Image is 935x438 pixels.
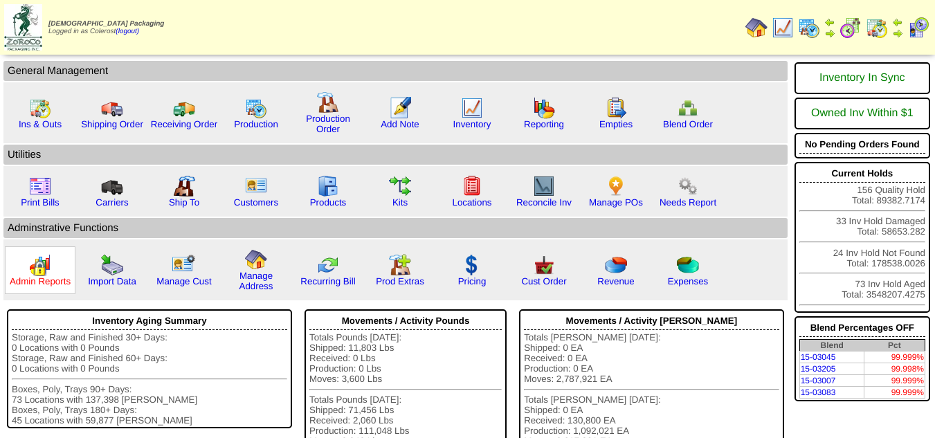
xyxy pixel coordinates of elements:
a: Import Data [88,276,136,286]
img: arrowright.gif [824,28,835,39]
a: Needs Report [660,197,716,208]
a: Receiving Order [151,119,217,129]
img: locations.gif [461,175,483,197]
img: pie_chart2.png [677,254,699,276]
th: Blend [799,340,864,352]
a: Reconcile Inv [516,197,572,208]
a: 15-03007 [801,376,836,385]
img: import.gif [101,254,123,276]
img: cust_order.png [533,254,555,276]
a: Prod Extras [376,276,424,286]
img: line_graph2.gif [533,175,555,197]
div: Current Holds [799,165,925,183]
img: graph2.png [29,254,51,276]
th: Pct [864,340,925,352]
img: calendarcustomer.gif [907,17,929,39]
a: 15-03045 [801,352,836,362]
span: [DEMOGRAPHIC_DATA] Packaging [48,20,164,28]
a: Production Order [306,113,350,134]
img: dollar.gif [461,254,483,276]
div: Inventory Aging Summary [12,312,287,330]
a: Ins & Outs [19,119,62,129]
img: orders.gif [389,97,411,119]
a: Shipping Order [81,119,143,129]
img: truck2.gif [173,97,195,119]
div: Owned Inv Within $1 [799,100,925,127]
img: invoice2.gif [29,175,51,197]
div: 156 Quality Hold Total: 89382.7174 33 Inv Hold Damaged Total: 58653.282 24 Inv Hold Not Found Tot... [795,162,930,313]
a: Empties [599,119,633,129]
img: network.png [677,97,699,119]
a: 15-03083 [801,387,836,397]
img: factory2.gif [173,175,195,197]
img: pie_chart.png [605,254,627,276]
div: Blend Percentages OFF [799,319,925,337]
a: Customers [234,197,278,208]
a: Print Bills [21,197,60,208]
a: Revenue [597,276,634,286]
a: Locations [452,197,491,208]
img: prodextras.gif [389,254,411,276]
img: reconcile.gif [317,254,339,276]
img: line_graph.gif [461,97,483,119]
img: calendarblend.gif [839,17,862,39]
a: Manage Address [239,271,273,291]
img: cabinet.gif [317,175,339,197]
img: arrowright.gif [892,28,903,39]
span: Logged in as Colerost [48,20,164,35]
a: Ship To [169,197,199,208]
a: Pricing [458,276,487,286]
td: 99.999% [864,352,925,363]
td: 99.998% [864,363,925,375]
img: factory.gif [317,91,339,113]
img: zoroco-logo-small.webp [4,4,42,51]
a: 15-03205 [801,364,836,374]
a: Cust Order [521,276,566,286]
div: Inventory In Sync [799,65,925,91]
a: Expenses [668,276,709,286]
img: calendarinout.gif [866,17,888,39]
img: truck.gif [101,97,123,119]
div: No Pending Orders Found [799,136,925,154]
a: Recurring Bill [300,276,355,286]
img: calendarinout.gif [29,97,51,119]
a: Inventory [453,119,491,129]
td: Utilities [3,145,788,165]
td: Adminstrative Functions [3,218,788,238]
a: Kits [392,197,408,208]
img: truck3.gif [101,175,123,197]
a: Blend Order [663,119,713,129]
img: workorder.gif [605,97,627,119]
img: arrowleft.gif [824,17,835,28]
div: Movements / Activity [PERSON_NAME] [524,312,779,330]
img: workflow.gif [389,175,411,197]
img: calendarprod.gif [245,97,267,119]
img: po.png [605,175,627,197]
td: 99.999% [864,375,925,387]
img: managecust.png [172,254,197,276]
div: Movements / Activity Pounds [309,312,502,330]
img: line_graph.gif [772,17,794,39]
img: arrowleft.gif [892,17,903,28]
a: Manage POs [589,197,643,208]
img: home.gif [245,248,267,271]
td: General Management [3,61,788,81]
div: Storage, Raw and Finished 30+ Days: 0 Locations with 0 Pounds Storage, Raw and Finished 60+ Days:... [12,332,287,426]
a: Admin Reports [10,276,71,286]
img: calendarprod.gif [798,17,820,39]
a: Add Note [381,119,419,129]
td: 99.999% [864,387,925,399]
a: Products [310,197,347,208]
img: customers.gif [245,175,267,197]
a: (logout) [116,28,139,35]
a: Carriers [96,197,128,208]
a: Manage Cust [156,276,211,286]
a: Production [234,119,278,129]
a: Reporting [524,119,564,129]
img: home.gif [745,17,768,39]
img: workflow.png [677,175,699,197]
img: graph.gif [533,97,555,119]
